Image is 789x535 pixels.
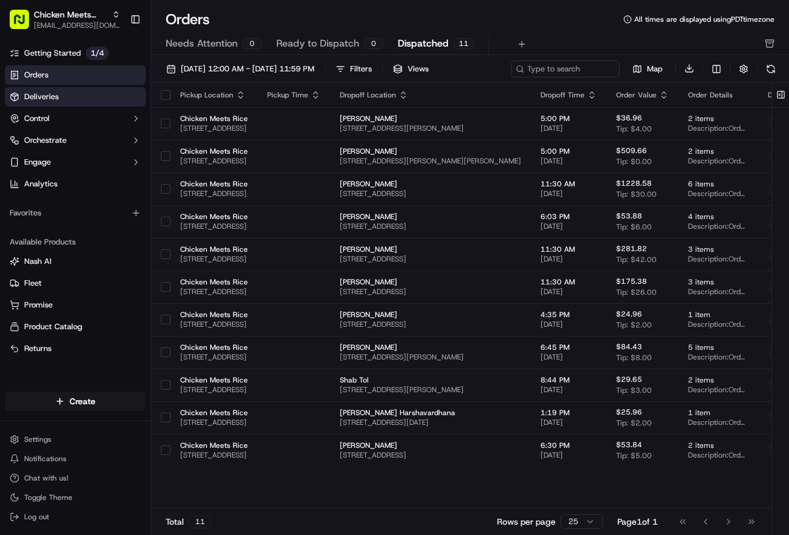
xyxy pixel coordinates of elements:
[114,238,194,250] span: API Documentation
[5,87,146,107] a: Deliveries
[688,254,748,264] span: Description: Order number: 1 for [PERSON_NAME]
[24,179,57,189] span: Analytics
[340,287,521,297] span: [STREET_ADDRESS]
[541,450,597,460] span: [DATE]
[616,211,642,221] span: $53.88
[180,352,248,362] span: [STREET_ADDRESS]
[37,188,88,197] span: Regen Pajulas
[634,15,774,24] span: All times are displayed using PDT timezone
[762,61,779,77] button: Refresh
[5,44,146,63] a: Getting Started1/4
[616,451,652,461] span: Tip: $5.00
[34,21,120,30] button: [EMAIL_ADDRESS][DOMAIN_NAME]
[541,212,597,222] span: 6:03 PM
[181,64,314,74] span: [DATE] 12:00 AM - [DATE] 11:59 PM
[180,90,248,100] div: Pickup Location
[616,124,652,134] span: Tip: $4.00
[180,212,248,222] span: Chicken Meets Rice
[688,156,748,166] span: Description: Order number: 1 for [PERSON_NAME]
[616,244,647,254] span: $281.82
[24,113,50,124] span: Control
[24,188,34,198] img: 1736555255976-a54dd68f-1ca7-489b-9aae-adbdc363a1c4
[166,10,210,29] h1: Orders
[541,245,597,254] span: 11:30 AM
[102,239,112,249] div: 💻
[12,48,220,68] p: Welcome 👋
[340,189,521,199] span: [STREET_ADDRESS]
[541,254,597,264] span: [DATE]
[616,386,652,395] span: Tip: $3.00
[180,310,248,320] span: Chicken Meets Rice
[34,8,107,21] button: Chicken Meets Rice - Cupertino
[10,321,141,332] a: Product Catalog
[5,508,146,525] button: Log out
[541,90,597,100] div: Dropoff Time
[340,450,521,460] span: [STREET_ADDRESS]
[24,321,82,332] span: Product Catalog
[688,320,748,329] span: Description: Order number: 164 for [PERSON_NAME]
[541,343,597,352] span: 6:45 PM
[180,441,248,450] span: Chicken Meets Rice
[24,473,68,483] span: Chat with us!
[616,277,647,286] span: $175.38
[24,512,49,522] span: Log out
[180,418,248,427] span: [STREET_ADDRESS]
[24,300,53,310] span: Promise
[688,114,748,123] span: 2 items
[12,157,81,167] div: Past conversations
[688,408,748,418] span: 1 item
[340,156,521,166] span: [STREET_ADDRESS][PERSON_NAME][PERSON_NAME]
[161,61,320,77] button: [DATE] 12:00 AM - [DATE] 11:59 PM
[24,256,51,267] span: Nash AI
[267,90,320,100] div: Pickup Time
[616,353,652,363] span: Tip: $8.00
[340,277,521,287] span: [PERSON_NAME]
[91,188,95,197] span: •
[41,128,153,137] div: We're available if you need us!
[5,131,146,150] button: Orchestrate
[5,392,146,411] button: Create
[398,36,449,51] span: Dispatched
[330,61,377,77] button: Filters
[541,123,597,133] span: [DATE]
[340,343,521,352] span: [PERSON_NAME]
[616,342,642,352] span: $84.43
[688,385,748,395] span: Description: Order number: 241 for Shab Tol
[541,385,597,395] span: [DATE]
[166,515,212,528] div: Total
[5,203,146,223] div: Favorites
[24,91,59,102] span: Deliveries
[616,179,652,188] span: $1228.58
[85,267,146,277] a: Powered byPylon
[180,408,248,418] span: Chicken Meets Rice
[5,317,146,336] button: Product Catalog
[688,123,748,133] span: Description: Order number: 1 for [PERSON_NAME]
[616,146,647,156] span: $509.66
[350,64,372,74] div: Filters
[511,61,620,77] input: Type to search
[616,418,652,428] span: Tip: $2.00
[340,245,521,254] span: [PERSON_NAME]
[688,287,748,297] span: Description: Order number: 2 for [PERSON_NAME]
[541,418,597,427] span: [DATE]
[364,38,383,49] div: 0
[180,450,248,460] span: [STREET_ADDRESS]
[276,36,359,51] span: Ready to Dispatch
[688,343,748,352] span: 5 items
[340,385,521,395] span: [STREET_ADDRESS][PERSON_NAME]
[340,320,521,329] span: [STREET_ADDRESS]
[407,64,429,74] span: Views
[616,255,657,264] span: Tip: $42.00
[97,188,122,197] span: [DATE]
[24,493,73,502] span: Toggle Theme
[688,418,748,427] span: Description: Order number: 79 for [PERSON_NAME] Harshavardhana
[24,70,48,80] span: Orders
[180,179,248,189] span: Chicken Meets Rice
[541,352,597,362] span: [DATE]
[180,245,248,254] span: Chicken Meets Rice
[616,287,657,297] span: Tip: $26.00
[5,174,146,194] a: Analytics
[24,238,93,250] span: Knowledge Base
[340,114,521,123] span: [PERSON_NAME]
